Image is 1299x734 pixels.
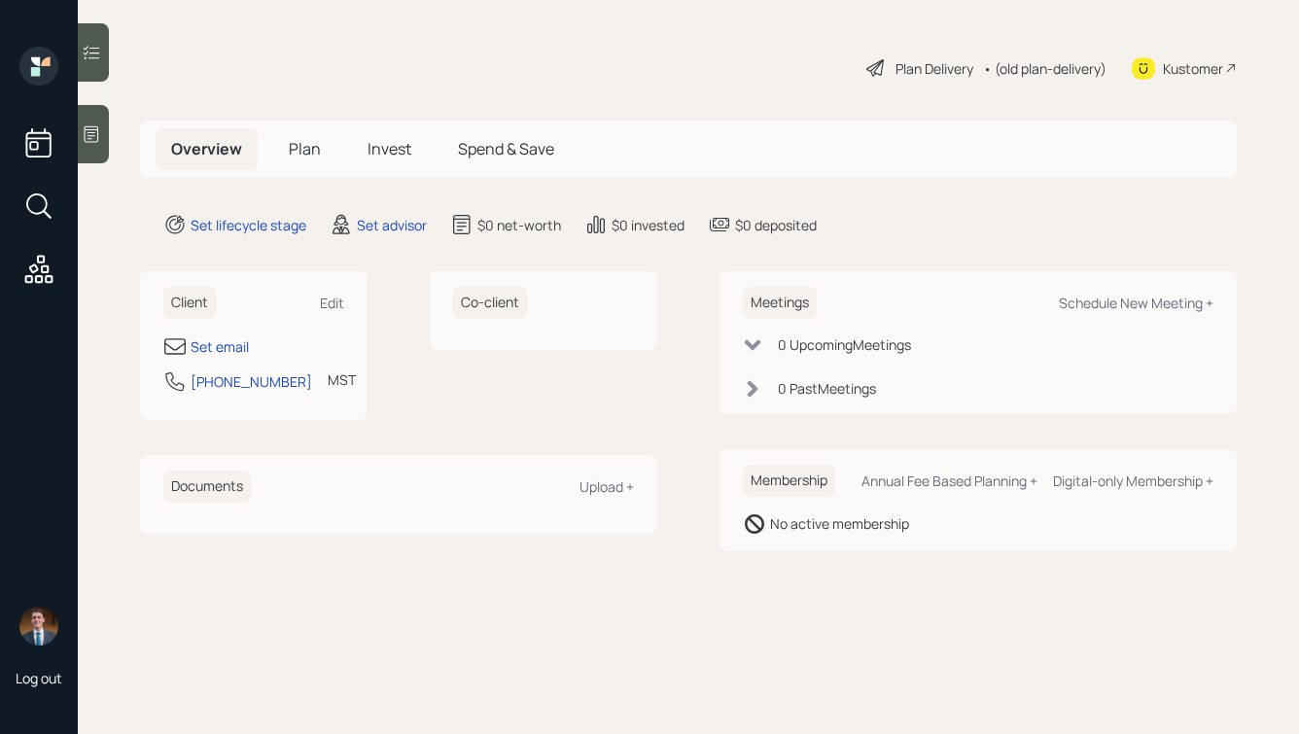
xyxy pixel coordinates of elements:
[191,336,249,357] div: Set email
[861,472,1037,490] div: Annual Fee Based Planning +
[778,334,911,355] div: 0 Upcoming Meeting s
[163,287,216,319] h6: Client
[191,371,312,392] div: [PHONE_NUMBER]
[778,378,876,399] div: 0 Past Meeting s
[289,138,321,159] span: Plan
[19,607,58,646] img: hunter_neumayer.jpg
[579,477,634,496] div: Upload +
[743,287,817,319] h6: Meetings
[895,58,973,79] div: Plan Delivery
[983,58,1106,79] div: • (old plan-delivery)
[1163,58,1223,79] div: Kustomer
[171,138,242,159] span: Overview
[328,369,356,390] div: MST
[16,669,62,687] div: Log out
[477,215,561,235] div: $0 net-worth
[458,138,554,159] span: Spend & Save
[1053,472,1213,490] div: Digital-only Membership +
[357,215,427,235] div: Set advisor
[612,215,685,235] div: $0 invested
[770,513,909,534] div: No active membership
[320,294,344,312] div: Edit
[368,138,411,159] span: Invest
[1059,294,1213,312] div: Schedule New Meeting +
[735,215,817,235] div: $0 deposited
[743,465,835,497] h6: Membership
[453,287,527,319] h6: Co-client
[163,471,251,503] h6: Documents
[191,215,306,235] div: Set lifecycle stage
